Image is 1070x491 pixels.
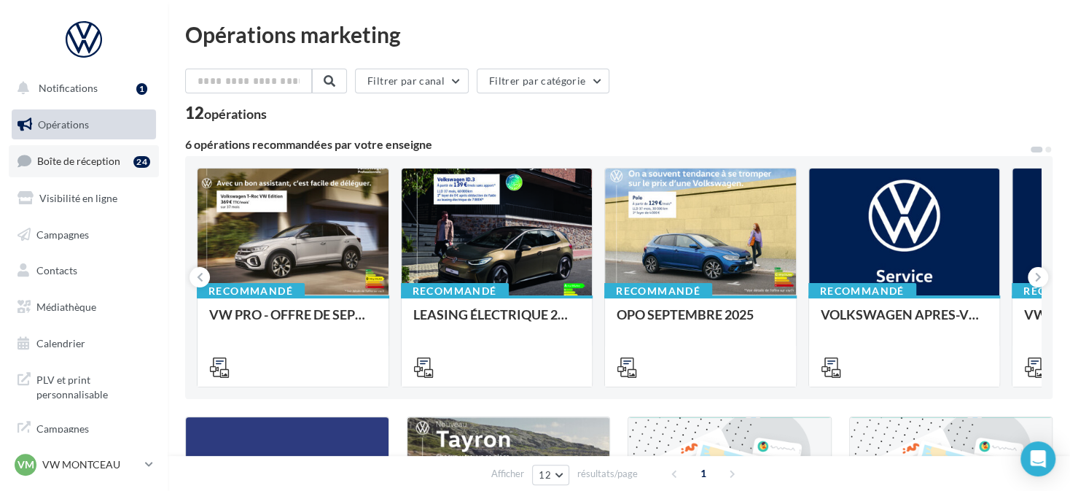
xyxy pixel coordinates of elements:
span: Contacts [36,264,77,277]
div: Recommandé [808,283,916,299]
span: Calendrier [36,337,85,349]
div: Recommandé [604,283,712,299]
span: VM [17,457,34,472]
a: Médiathèque [9,292,159,322]
a: VM VW MONTCEAU [12,451,156,479]
div: 6 opérations recommandées par votre enseigne [185,139,1029,150]
p: VW MONTCEAU [42,457,139,472]
div: opérations [204,107,267,120]
div: VW PRO - OFFRE DE SEPTEMBRE 25 [209,307,377,336]
a: Visibilité en ligne [9,183,159,214]
span: Campagnes DataOnDemand [36,419,150,450]
a: Contacts [9,255,159,286]
span: résultats/page [577,467,638,481]
div: Recommandé [401,283,509,299]
a: Boîte de réception24 [9,145,159,177]
div: Recommandé [197,283,305,299]
span: Opérations [38,118,89,131]
div: 24 [133,156,150,168]
span: 1 [692,462,715,485]
span: Notifications [39,82,98,94]
div: 12 [185,105,267,121]
button: Filtrer par catégorie [477,69,609,93]
div: Open Intercom Messenger [1020,441,1055,476]
a: Calendrier [9,328,159,359]
span: 12 [539,469,551,481]
span: Visibilité en ligne [39,192,117,204]
div: VOLKSWAGEN APRES-VENTE [821,307,988,336]
a: Opérations [9,109,159,140]
button: Notifications 1 [9,73,153,104]
span: PLV et print personnalisable [36,370,150,401]
span: Médiathèque [36,301,96,313]
a: Campagnes [9,220,159,250]
button: Filtrer par canal [355,69,469,93]
div: Opérations marketing [185,23,1053,45]
div: OPO SEPTEMBRE 2025 [617,307,784,336]
span: Boîte de réception [37,155,120,167]
span: Afficher [491,467,524,481]
a: Campagnes DataOnDemand [9,413,159,456]
a: PLV et print personnalisable [9,364,159,407]
span: Campagnes [36,228,89,240]
div: LEASING ÉLECTRIQUE 2025 [413,307,581,336]
div: 1 [136,83,147,95]
button: 12 [532,465,569,485]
